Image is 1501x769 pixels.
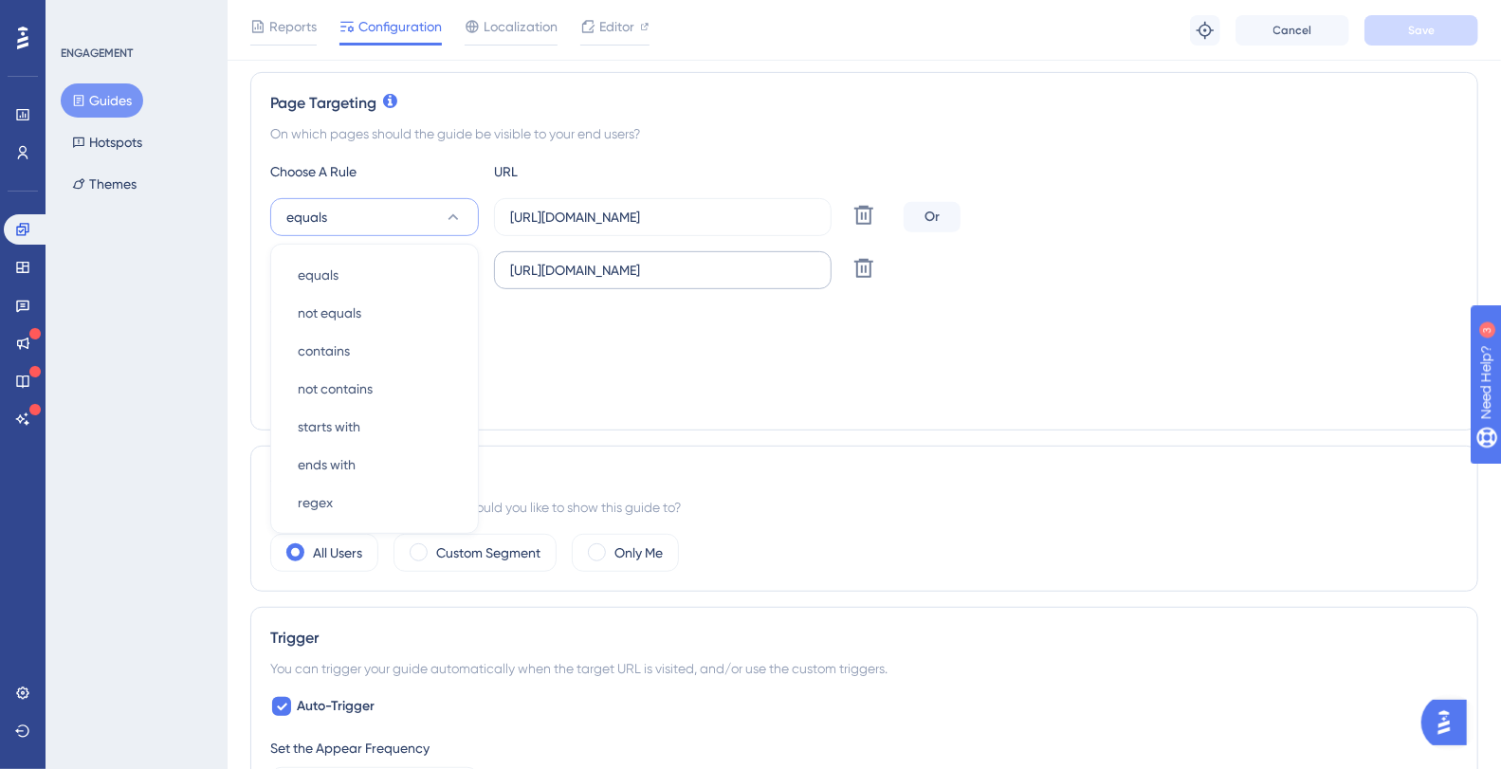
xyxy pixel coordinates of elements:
div: Choose A Rule [270,160,479,183]
label: All Users [313,541,362,564]
label: Custom Segment [436,541,540,564]
span: regex [298,491,333,514]
span: not equals [298,302,361,324]
button: not contains [283,370,467,408]
button: regex [283,484,467,522]
div: You can trigger your guide automatically when the target URL is visited, and/or use the custom tr... [270,657,1458,680]
span: not contains [298,377,373,400]
span: Auto-Trigger [297,695,375,718]
span: Save [1408,23,1435,38]
span: equals [286,206,327,229]
input: yourwebsite.com/path [510,260,815,281]
button: Guides [61,83,143,118]
span: Localization [484,15,558,38]
div: Which segment of the audience would you like to show this guide to? [270,496,1458,519]
div: 3 [132,9,137,25]
button: equals [283,256,467,294]
span: Editor [599,15,634,38]
button: starts with [283,408,467,446]
span: contains [298,339,350,362]
div: ENGAGEMENT [61,46,133,61]
div: Targeting Condition [270,304,1458,327]
span: Need Help? [45,5,119,27]
iframe: UserGuiding AI Assistant Launcher [1421,694,1478,751]
button: not equals [283,294,467,332]
div: Or [904,202,961,232]
div: URL [494,160,703,183]
button: Themes [61,167,148,201]
span: Reports [269,15,317,38]
button: Save [1364,15,1478,46]
div: Set the Appear Frequency [270,737,1458,760]
span: Cancel [1273,23,1312,38]
div: Audience Segmentation [270,466,1458,488]
button: equals [270,198,479,236]
input: yourwebsite.com/path [510,207,815,228]
div: Trigger [270,627,1458,650]
button: Cancel [1236,15,1349,46]
span: Configuration [358,15,442,38]
button: contains [283,332,467,370]
label: Only Me [614,541,663,564]
span: ends with [298,453,356,476]
div: On which pages should the guide be visible to your end users? [270,122,1458,145]
span: equals [298,264,339,286]
button: ends with [283,446,467,484]
div: Page Targeting [270,92,1458,115]
span: starts with [298,415,360,438]
button: Hotspots [61,125,154,159]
